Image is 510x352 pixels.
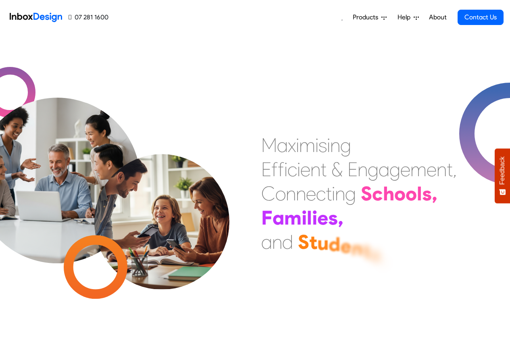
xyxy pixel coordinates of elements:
div: f [271,157,278,181]
div: Maximising Efficient & Engagement, Connecting Schools, Families, and Students. [261,133,457,254]
div: n [335,181,345,206]
div: n [272,230,282,254]
div: a [261,230,272,254]
div: e [317,206,328,230]
div: i [315,133,318,157]
div: n [286,181,296,206]
div: i [302,206,307,230]
div: . [380,246,386,270]
span: Help [398,12,414,22]
div: o [406,181,417,206]
div: h [383,181,394,206]
div: g [368,157,379,181]
div: t [309,230,317,254]
img: parents_with_child.png [77,121,246,290]
div: m [284,206,302,230]
div: , [432,181,437,206]
div: a [277,133,288,157]
div: F [261,206,273,230]
div: n [358,157,368,181]
div: i [284,157,287,181]
div: x [288,133,296,157]
div: M [261,133,277,157]
div: n [296,181,306,206]
a: Contact Us [458,10,504,25]
div: s [422,181,432,206]
div: C [261,181,275,206]
div: , [338,206,343,230]
div: g [389,157,400,181]
div: S [298,230,309,254]
div: s [371,242,380,266]
div: i [312,206,317,230]
div: t [362,239,371,263]
div: n [437,157,447,181]
div: f [278,157,284,181]
div: S [361,181,372,206]
div: d [329,232,340,256]
div: e [400,157,410,181]
div: i [297,157,300,181]
div: a [273,206,284,230]
div: e [340,234,351,258]
div: o [394,181,406,206]
a: 07 281 1600 [69,12,108,22]
a: Help [394,9,422,25]
span: Products [353,12,381,22]
div: e [306,181,316,206]
div: & [331,157,343,181]
div: l [307,206,312,230]
div: i [327,133,330,157]
div: o [275,181,286,206]
div: e [427,157,437,181]
div: m [299,133,315,157]
div: n [351,236,362,260]
div: u [317,231,329,255]
div: , [453,157,457,181]
div: e [300,157,310,181]
div: n [330,133,340,157]
div: s [328,206,338,230]
div: E [261,157,271,181]
div: a [379,157,389,181]
a: Products [350,9,390,25]
div: t [447,157,453,181]
div: E [348,157,358,181]
span: Feedback [499,156,506,185]
div: i [332,181,335,206]
div: n [310,157,321,181]
div: l [417,181,422,206]
div: c [316,181,326,206]
div: g [345,181,356,206]
div: t [326,181,332,206]
div: d [282,230,293,254]
a: About [427,9,449,25]
div: s [318,133,327,157]
div: m [410,157,427,181]
div: c [372,181,383,206]
div: g [340,133,351,157]
div: c [287,157,297,181]
button: Feedback - Show survey [495,148,510,203]
div: i [296,133,299,157]
div: t [321,157,327,181]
